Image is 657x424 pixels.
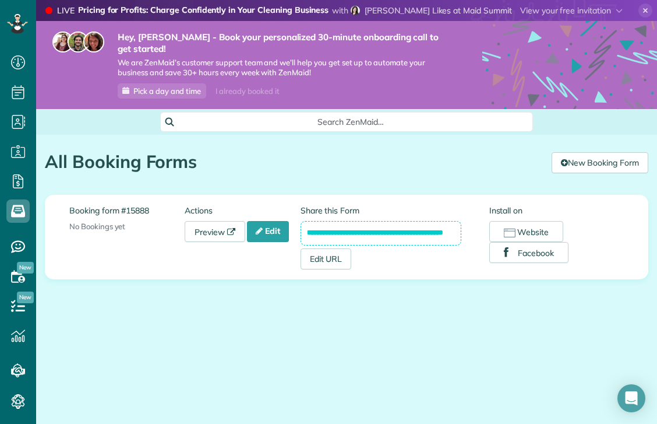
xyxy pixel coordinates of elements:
a: Edit [247,221,289,242]
label: Share this Form [301,205,461,216]
span: Pick a day and time [133,86,201,96]
label: Install on [489,205,624,216]
strong: Hey, [PERSON_NAME] - Book your personalized 30-minute onboarding call to get started! [118,31,447,54]
div: Open Intercom Messenger [617,384,645,412]
button: Facebook [489,242,568,263]
button: Website [489,221,563,242]
img: michelle-19f622bdf1676172e81f8f8fba1fb50e276960ebfe0243fe18214015130c80e4.jpg [83,31,104,52]
span: New [17,292,34,303]
label: Actions [185,205,300,216]
div: I already booked it [209,84,286,99]
a: New Booking Form [552,152,648,173]
span: with [332,5,348,16]
span: [PERSON_NAME] Likes at Maid Summit [365,5,512,16]
a: Edit URL [301,248,352,269]
h1: All Booking Forms [45,152,543,171]
a: Preview [185,221,245,242]
img: maria-72a9807cf96188c08ef61303f053569d2e2a8a1cde33d635c8a3ac13582a053d.jpg [52,31,73,52]
label: Booking form #15888 [69,205,185,216]
span: We are ZenMaid’s customer support team and we’ll help you get set up to automate your business an... [118,58,447,78]
img: jorge-587dff0eeaa6aab1f244e6dc62b8924c3b6ad411094392a53c71c6c4a576187d.jpg [68,31,89,52]
span: No Bookings yet [69,222,125,231]
span: New [17,262,34,274]
img: meaghan-likes-6bd60dee02bc74b9fc62bcfd597efac824c7d9e8ab5a9ad89cfe157c7aa65c80.jpg [351,6,360,15]
strong: Pricing for Profits: Charge Confidently in Your Cleaning Business [78,5,328,17]
a: Pick a day and time [118,83,206,99]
